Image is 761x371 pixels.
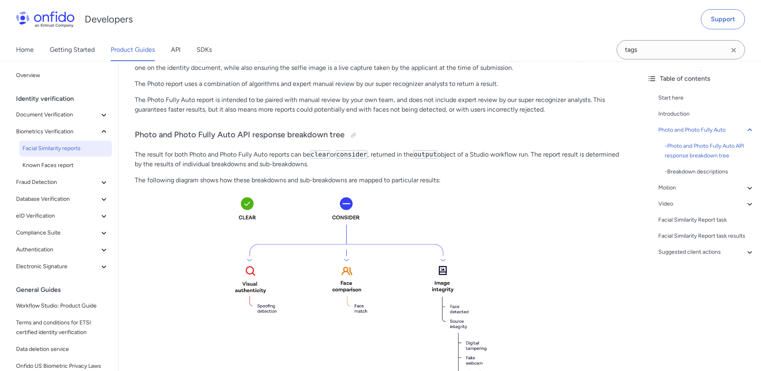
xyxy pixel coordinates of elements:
span: eID Verification [16,211,99,221]
span: Biometrics Verification [16,127,99,137]
button: Document Verification [13,107,112,123]
a: Facial Similarity Report task [658,215,755,225]
span: Electronic Signature [16,262,99,271]
a: SDKs [197,39,212,61]
a: Support [701,9,745,29]
code: clear [310,150,330,159]
a: API [171,39,181,61]
code: consider [336,150,367,159]
a: Data deletion service [13,341,112,357]
code: output [413,150,437,159]
button: Electronic Signature [13,259,112,275]
div: Table of contents [647,74,755,84]
a: Introduction [658,109,755,119]
span: Authentication [16,245,99,255]
button: Authentication [13,242,112,258]
div: Identity verification [16,91,115,107]
a: Facial Similarity Report task results [658,231,755,241]
h1: Developers [85,13,133,26]
a: Workflow Studio: Product Guide [13,298,112,314]
a: Terms and conditions for ETSI certified identity verification [13,315,112,340]
button: Fraud Detection [13,174,112,190]
a: Start here [658,93,755,103]
span: Document Verification [16,110,99,120]
a: -Breakdown descriptions [665,167,755,177]
a: Known Faces report [19,157,112,173]
span: Workflow Studio: Product Guide [16,301,109,311]
img: Onfido Logo [16,11,75,27]
p: The following diagram shows how these breakdowns and sub-breakdowns are mapped to particular resu... [135,175,625,185]
span: Database Verification [16,194,99,204]
a: Product Guides [111,39,155,61]
a: Home [16,39,34,61]
a: -Photo and Photo Fully Auto API response breakdown tree [665,141,755,161]
div: - Photo and Photo Fully Auto API response breakdown tree [665,141,755,161]
span: Terms and conditions for ETSI certified identity verification [16,318,109,337]
span: Facial Similarity reports [22,144,109,153]
span: Overview [16,71,109,80]
a: Video [658,199,755,209]
button: eID Verification [13,208,112,224]
a: Photo and Photo Fully Auto [658,125,755,135]
button: Biometrics Verification [13,124,112,140]
button: Database Verification [13,191,112,207]
div: General Guides [16,282,115,298]
h3: Photo and Photo Fully Auto API response breakdown tree [135,129,625,142]
span: Data deletion service [16,344,109,354]
div: - Breakdown descriptions [665,167,755,177]
a: Facial Similarity reports [19,141,112,157]
a: Suggested client actions [658,247,755,257]
span: Compliance Suite [16,228,99,238]
p: The Photo Fully Auto report is intended to be paired with manual review by your own team, and doe... [135,95,625,114]
p: The Photo report uses a combination of algorithms and expert manual review by our super recognize... [135,79,625,89]
a: Overview [13,67,112,84]
a: Getting Started [50,39,95,61]
input: Onfido search input field [617,40,745,59]
p: The result for both Photo and Photo Fully Auto reports can be or , returned in the object of a St... [135,150,625,169]
svg: Clear search field button [729,45,739,55]
a: Motion [658,183,755,193]
button: Compliance Suite [13,225,112,241]
span: Known Faces report [22,161,109,170]
span: Fraud Detection [16,177,99,187]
